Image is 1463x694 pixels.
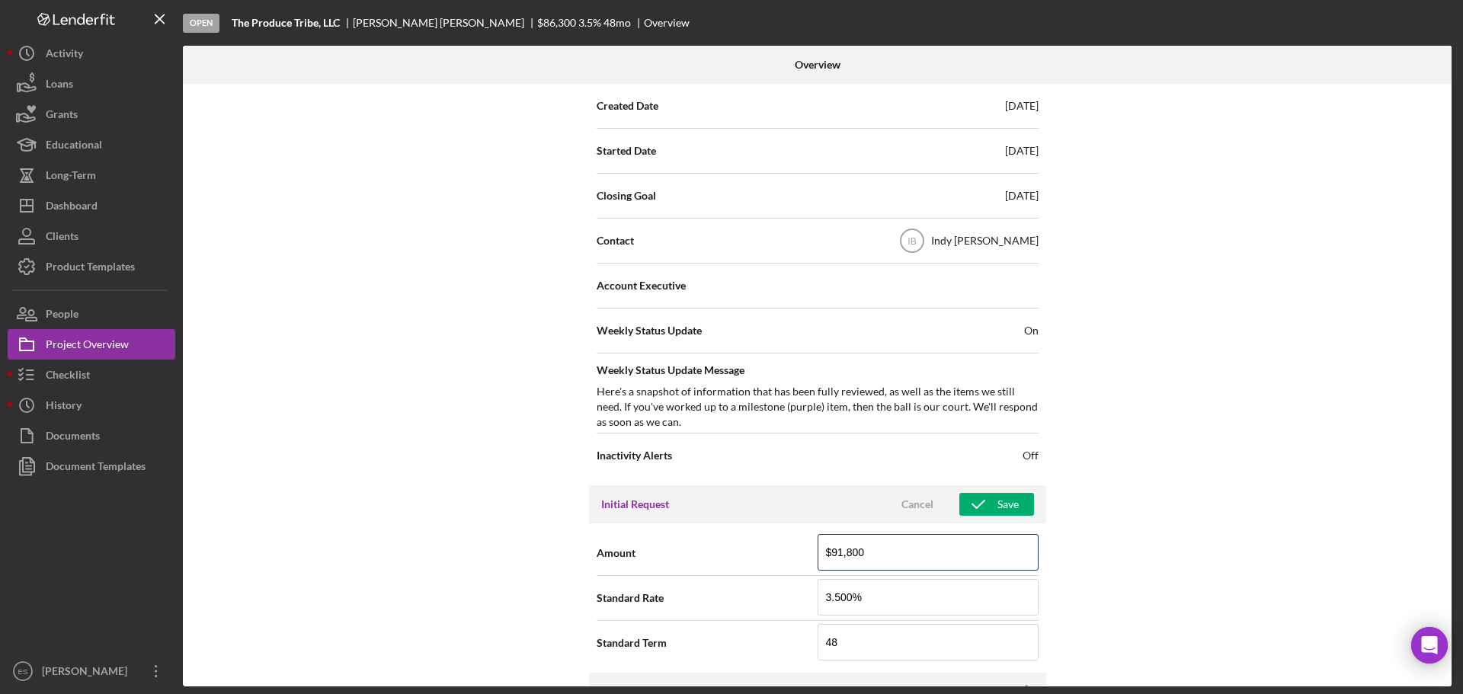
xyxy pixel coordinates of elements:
button: Save [959,493,1034,516]
span: Off [1023,448,1039,463]
button: Activity [8,38,175,69]
button: Dashboard [8,190,175,221]
span: Contact [597,233,634,248]
div: [PERSON_NAME] [PERSON_NAME] [353,17,537,29]
button: Project Overview [8,329,175,360]
span: $86,300 [537,16,576,29]
b: The Produce Tribe, LLC [232,17,340,29]
div: Overview [644,17,690,29]
span: Amount [597,545,818,561]
div: [DATE] [1005,188,1039,203]
h3: Initial Request [601,497,669,512]
button: Clients [8,221,175,251]
text: IB [908,236,916,247]
div: Long-Term [46,160,96,194]
span: On [1024,323,1039,338]
div: Grants [46,99,78,133]
button: Documents [8,421,175,451]
button: Product Templates [8,251,175,282]
button: Long-Term [8,160,175,190]
b: Overview [795,59,840,71]
div: People [46,299,78,333]
div: Educational [46,130,102,164]
div: Here's a snapshot of information that has been fully reviewed, as well as the items we still need... [597,384,1039,430]
div: Save [997,493,1019,516]
button: ES[PERSON_NAME] [8,656,175,686]
span: Standard Term [597,635,818,651]
button: Educational [8,130,175,160]
button: Loans [8,69,175,99]
div: History [46,390,82,424]
div: Open Intercom Messenger [1411,627,1448,664]
div: Dashboard [46,190,98,225]
div: Documents [46,421,100,455]
div: Project Overview [46,329,129,363]
span: Weekly Status Update Message [597,363,1039,378]
div: [DATE] [1005,143,1039,158]
div: Open [183,14,219,33]
div: Activity [46,38,83,72]
span: Started Date [597,143,656,158]
div: [DATE] [1005,98,1039,114]
button: History [8,390,175,421]
div: Clients [46,221,78,255]
button: Cancel [879,493,956,516]
button: People [8,299,175,329]
span: Weekly Status Update [597,323,702,338]
div: Checklist [46,360,90,394]
span: Closing Goal [597,188,656,203]
div: 3.5 % [578,17,601,29]
div: 48 mo [603,17,631,29]
button: Grants [8,99,175,130]
span: Account Executive [597,278,686,293]
div: Document Templates [46,451,146,485]
div: Indy [PERSON_NAME] [931,233,1039,248]
text: ES [18,667,28,676]
div: Cancel [901,493,933,516]
span: Standard Rate [597,590,818,606]
div: Product Templates [46,251,135,286]
div: Loans [46,69,73,103]
span: Created Date [597,98,658,114]
span: Inactivity Alerts [597,448,672,463]
button: Checklist [8,360,175,390]
button: Document Templates [8,451,175,481]
div: [PERSON_NAME] [38,656,137,690]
